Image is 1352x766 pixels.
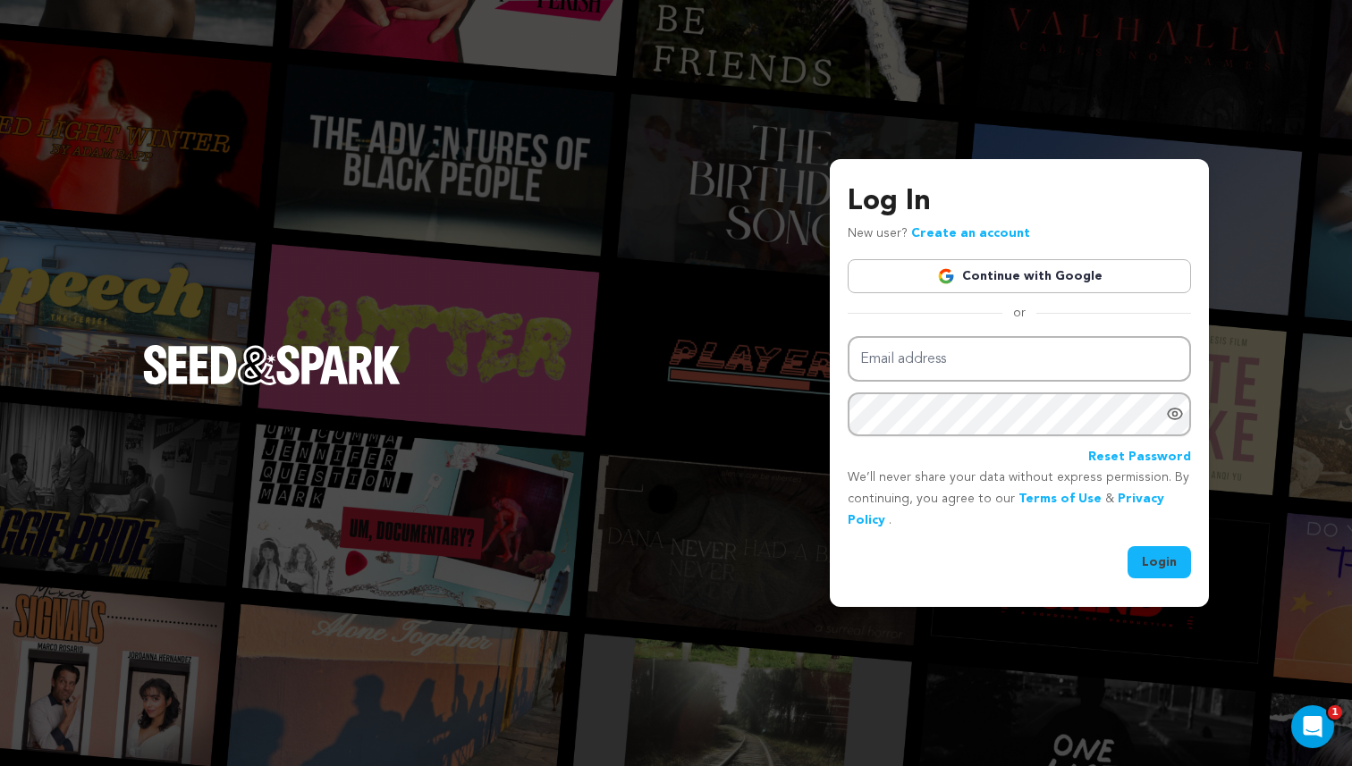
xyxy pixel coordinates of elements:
[1291,705,1334,748] iframe: Intercom live chat
[1088,447,1191,468] a: Reset Password
[143,345,401,384] img: Seed&Spark Logo
[1002,304,1036,322] span: or
[937,267,955,285] img: Google logo
[1166,405,1184,423] a: Show password as plain text. Warning: this will display your password on the screen.
[848,492,1164,526] a: Privacy Policy
[1018,492,1102,505] a: Terms of Use
[911,227,1030,240] a: Create an account
[848,467,1191,531] p: We’ll never share your data without express permission. By continuing, you agree to our & .
[143,345,401,420] a: Seed&Spark Homepage
[848,336,1191,382] input: Email address
[848,181,1191,223] h3: Log In
[848,223,1030,245] p: New user?
[848,259,1191,293] a: Continue with Google
[1328,705,1342,720] span: 1
[1128,546,1191,578] button: Login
